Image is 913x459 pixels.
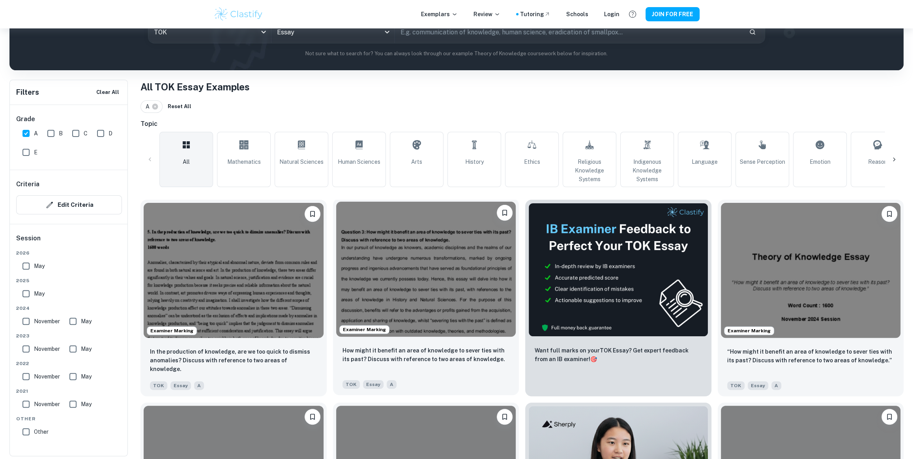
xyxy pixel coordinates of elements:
[810,157,831,166] span: Emotion
[395,21,743,43] input: E.g. communication of knowledge, human science, eradication of smallpox...
[465,157,484,166] span: History
[340,326,389,333] span: Examiner Marking
[16,180,39,189] h6: Criteria
[140,100,163,113] div: A
[213,6,264,22] img: Clastify logo
[148,21,271,43] div: TOK
[881,206,897,222] button: Please log in to bookmark exemplars
[305,409,320,425] button: Please log in to bookmark exemplars
[336,202,516,337] img: TOK Essay example thumbnail: How might it benefit an area of knowledg
[34,262,45,270] span: May
[524,157,540,166] span: Ethics
[566,157,613,184] span: Religious Knowledge Systems
[34,148,37,157] span: E
[81,372,92,381] span: May
[146,102,153,111] span: A
[81,345,92,353] span: May
[81,317,92,326] span: May
[525,200,711,396] a: ThumbnailWant full marks on yourTOK Essay? Get expert feedback from an IB examiner!
[150,347,317,373] p: In the production of knowledge, are we too quick to dismiss anomalies? Discuss with reference to ...
[624,157,670,184] span: Indigenous Knowledge Systems
[387,380,397,389] span: A
[724,327,774,334] span: Examiner Marking
[34,289,45,298] span: May
[81,400,92,408] span: May
[16,360,122,367] span: 2022
[34,372,60,381] span: November
[166,101,193,112] button: Reset All
[692,157,718,166] span: Language
[59,129,63,138] span: B
[727,381,745,390] span: TOK
[363,380,384,389] span: Essay
[16,249,122,257] span: 2026
[34,129,38,138] span: A
[604,10,619,19] a: Login
[271,21,394,43] div: Essay
[94,86,121,98] button: Clear All
[473,10,500,19] p: Review
[342,380,360,389] span: TOK
[746,25,759,39] button: Search
[771,381,781,390] span: A
[227,157,261,166] span: Mathematics
[333,200,519,396] a: Examiner MarkingPlease log in to bookmark exemplarsHow might it benefit an area of knowledge to s...
[16,114,122,124] h6: Grade
[34,400,60,408] span: November
[718,200,904,396] a: Examiner MarkingPlease log in to bookmark exemplars“How might it benefit an area of knowledge to ...
[147,327,196,334] span: Examiner Marking
[16,87,39,98] h6: Filters
[740,157,785,166] span: Sense Perception
[140,119,904,129] h6: Topic
[338,157,380,166] span: Human Sciences
[16,50,897,58] p: Not sure what to search for? You can always look through our example Theory of Knowledge coursewo...
[34,427,49,436] span: Other
[626,7,639,21] button: Help and Feedback
[140,80,904,94] h1: All TOK Essay Examples
[34,317,60,326] span: November
[16,234,122,249] h6: Session
[16,305,122,312] span: 2024
[497,205,513,221] button: Please log in to bookmark exemplars
[590,356,597,362] span: 🎯
[183,157,190,166] span: All
[16,195,122,214] button: Edit Criteria
[868,157,887,166] span: Reason
[342,346,510,363] p: How might it benefit an area of knowledge to sever ties with its past? Discuss with reference to ...
[566,10,588,19] a: Schools
[279,157,324,166] span: Natural Sciences
[170,381,191,390] span: Essay
[16,332,122,339] span: 2023
[194,381,204,390] span: A
[881,409,897,425] button: Please log in to bookmark exemplars
[645,7,700,21] button: JOIN FOR FREE
[144,203,324,338] img: TOK Essay example thumbnail: In the production of knowledge, are we t
[109,129,112,138] span: D
[305,206,320,222] button: Please log in to bookmark exemplars
[411,157,422,166] span: Arts
[16,415,122,422] span: Other
[84,129,88,138] span: C
[528,203,708,337] img: Thumbnail
[497,409,513,425] button: Please log in to bookmark exemplars
[34,345,60,353] span: November
[727,347,894,365] p: “How might it benefit an area of knowledge to sever ties with its past? Discuss with reference to...
[150,381,167,390] span: TOK
[748,381,768,390] span: Essay
[140,200,327,396] a: Examiner MarkingPlease log in to bookmark exemplarsIn the production of knowledge, are we too qui...
[16,277,122,284] span: 2025
[520,10,550,19] a: Tutoring
[535,346,702,363] p: Want full marks on your TOK Essay ? Get expert feedback from an IB examiner!
[16,388,122,395] span: 2021
[721,203,901,338] img: TOK Essay example thumbnail: “How might it benefit an area of knowled
[421,10,458,19] p: Exemplars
